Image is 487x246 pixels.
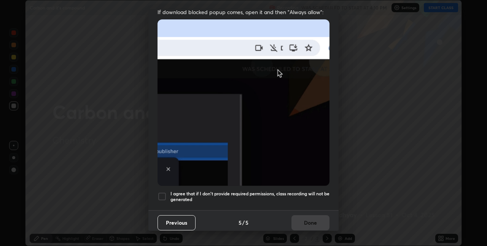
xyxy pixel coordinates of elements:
span: If download blocked popup comes, open it and then "Always allow": [158,8,329,16]
h4: 5 [245,219,248,227]
img: downloads-permission-blocked.gif [158,19,329,186]
h4: / [242,219,245,227]
button: Previous [158,215,196,230]
h5: I agree that if I don't provide required permissions, class recording will not be generated [170,191,329,203]
h4: 5 [239,219,242,227]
